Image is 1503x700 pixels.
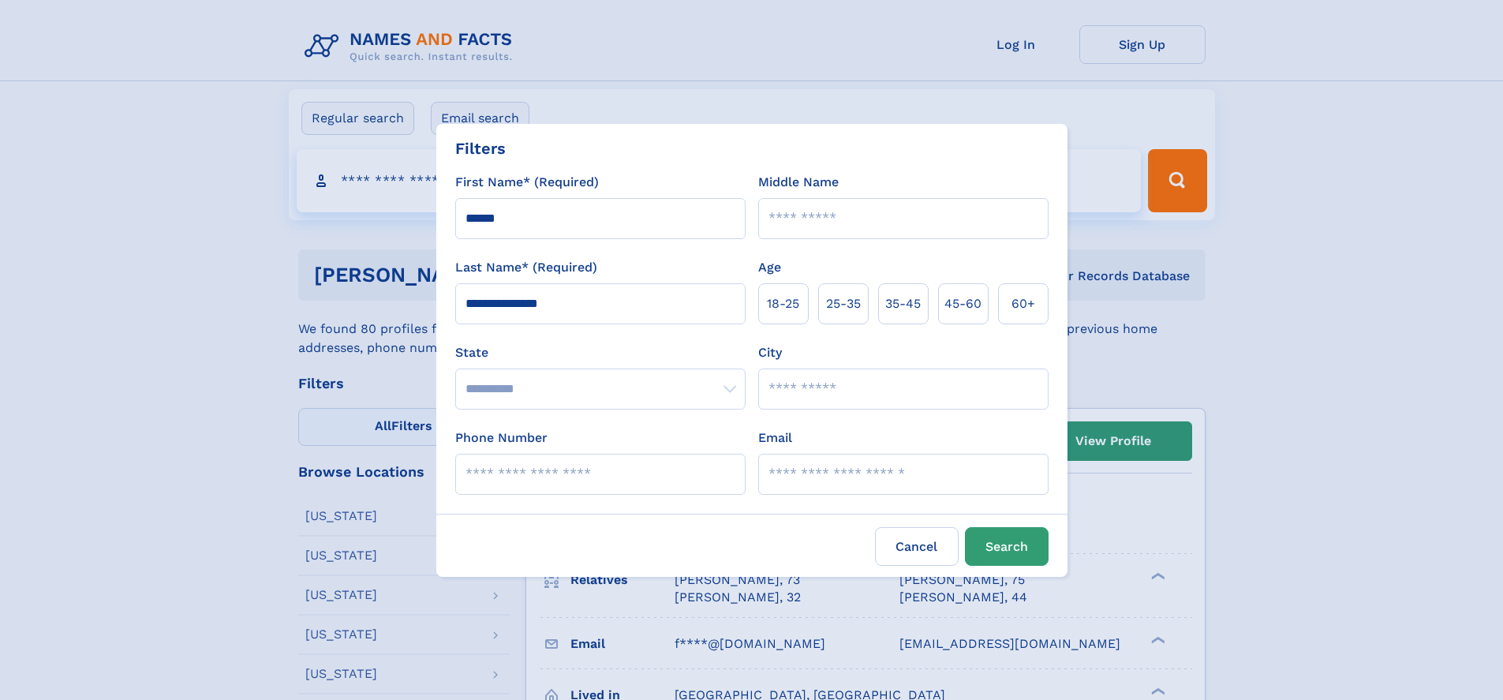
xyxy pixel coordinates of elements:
span: 35‑45 [885,294,921,313]
label: Last Name* (Required) [455,258,597,277]
label: Cancel [875,527,959,566]
button: Search [965,527,1049,566]
label: First Name* (Required) [455,173,599,192]
span: 45‑60 [944,294,981,313]
label: Age [758,258,781,277]
label: Phone Number [455,429,548,447]
div: Filters [455,137,506,160]
label: Email [758,429,792,447]
label: Middle Name [758,173,839,192]
span: 60+ [1011,294,1035,313]
label: State [455,343,746,362]
label: City [758,343,782,362]
span: 18‑25 [767,294,799,313]
span: 25‑35 [826,294,861,313]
